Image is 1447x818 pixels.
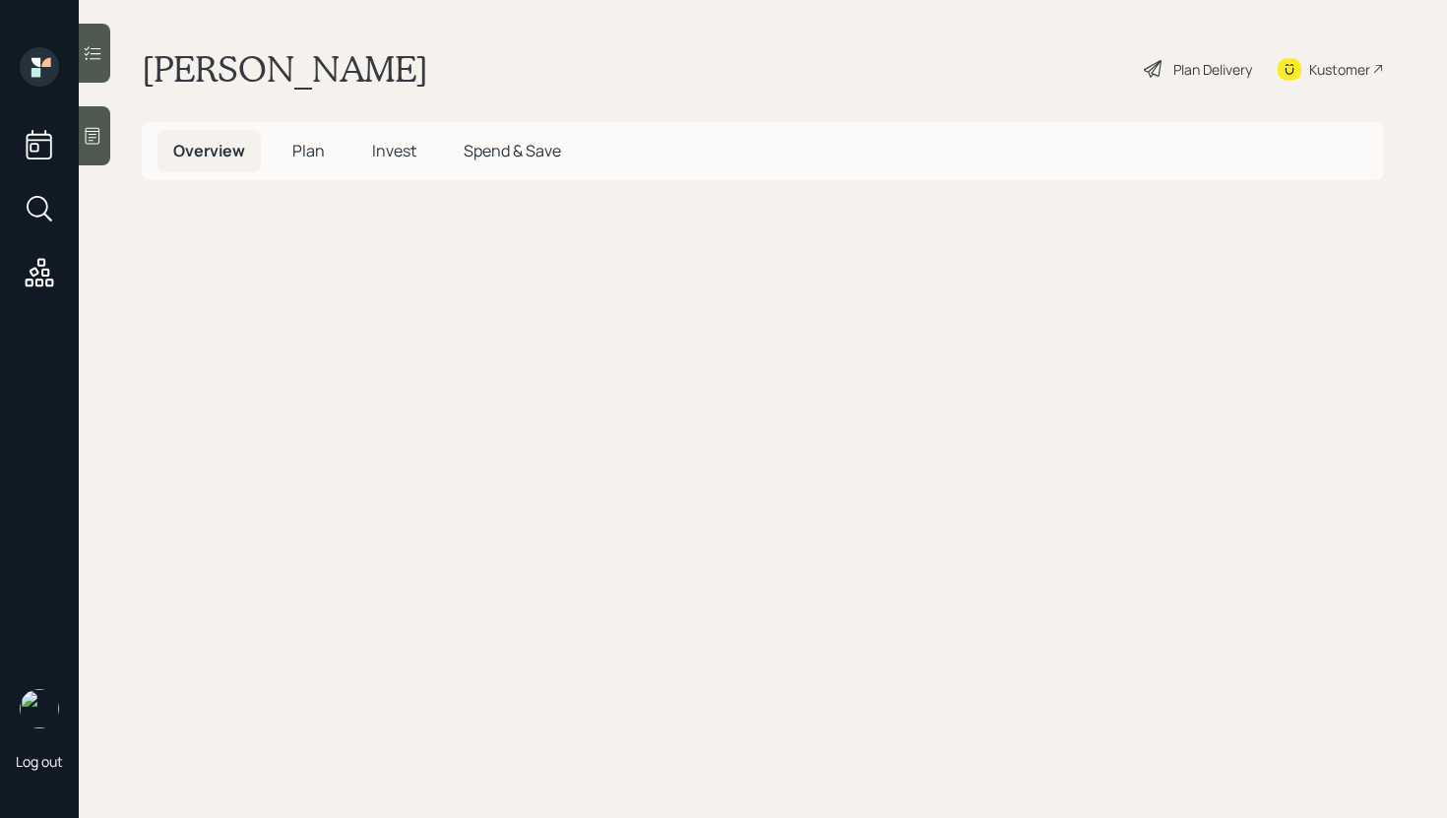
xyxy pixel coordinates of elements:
img: retirable_logo.png [20,689,59,728]
span: Invest [372,140,416,161]
span: Plan [292,140,325,161]
div: Log out [16,752,63,771]
span: Spend & Save [464,140,561,161]
div: Plan Delivery [1173,59,1252,80]
div: Kustomer [1309,59,1370,80]
h1: [PERSON_NAME] [142,47,428,91]
span: Overview [173,140,245,161]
